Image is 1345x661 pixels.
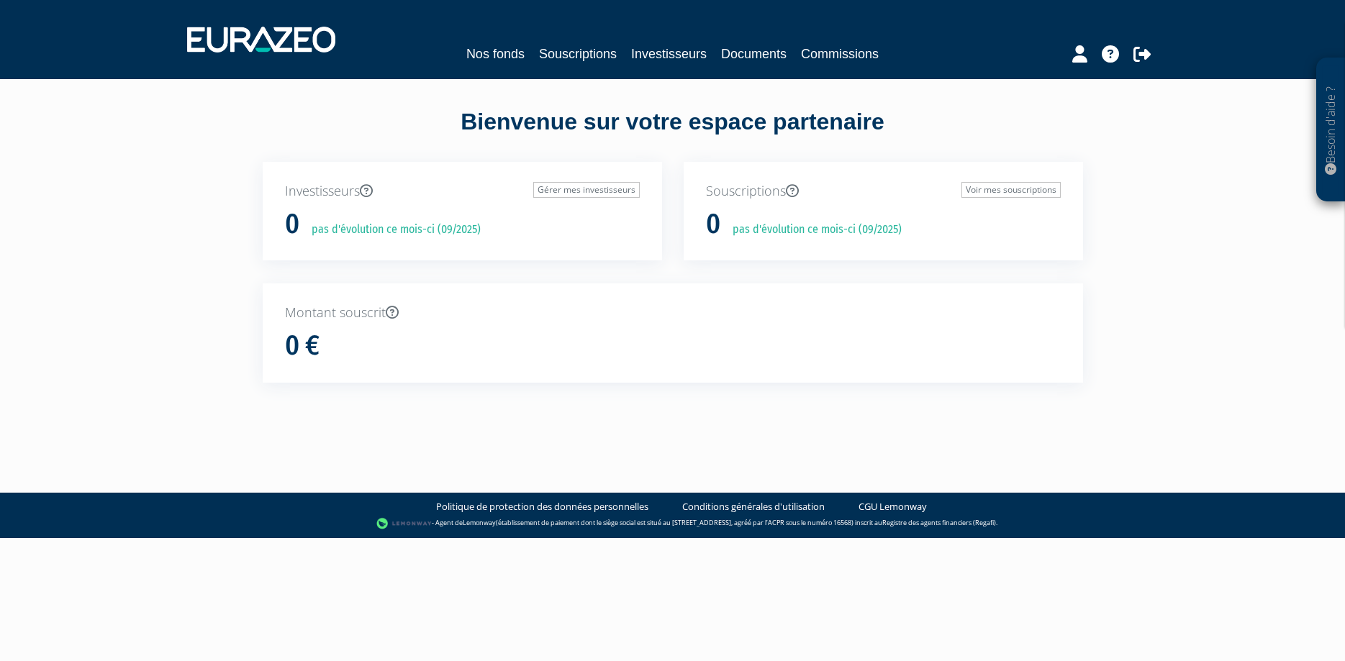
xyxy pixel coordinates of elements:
[721,44,787,64] a: Documents
[252,106,1094,162] div: Bienvenue sur votre espace partenaire
[723,222,902,238] p: pas d'évolution ce mois-ci (09/2025)
[285,304,1061,322] p: Montant souscrit
[14,516,1331,531] div: - Agent de (établissement de paiement dont le siège social est situé au [STREET_ADDRESS], agréé p...
[285,182,640,201] p: Investisseurs
[682,500,825,514] a: Conditions générales d'utilisation
[302,222,481,238] p: pas d'évolution ce mois-ci (09/2025)
[376,516,432,531] img: logo-lemonway.png
[882,518,996,527] a: Registre des agents financiers (Regafi)
[285,331,320,361] h1: 0 €
[466,44,525,64] a: Nos fonds
[801,44,879,64] a: Commissions
[285,209,299,240] h1: 0
[539,44,617,64] a: Souscriptions
[436,500,648,514] a: Politique de protection des données personnelles
[961,182,1061,198] a: Voir mes souscriptions
[187,27,335,53] img: 1732889491-logotype_eurazeo_blanc_rvb.png
[859,500,927,514] a: CGU Lemonway
[1323,65,1339,195] p: Besoin d'aide ?
[706,209,720,240] h1: 0
[463,518,496,527] a: Lemonway
[631,44,707,64] a: Investisseurs
[533,182,640,198] a: Gérer mes investisseurs
[706,182,1061,201] p: Souscriptions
